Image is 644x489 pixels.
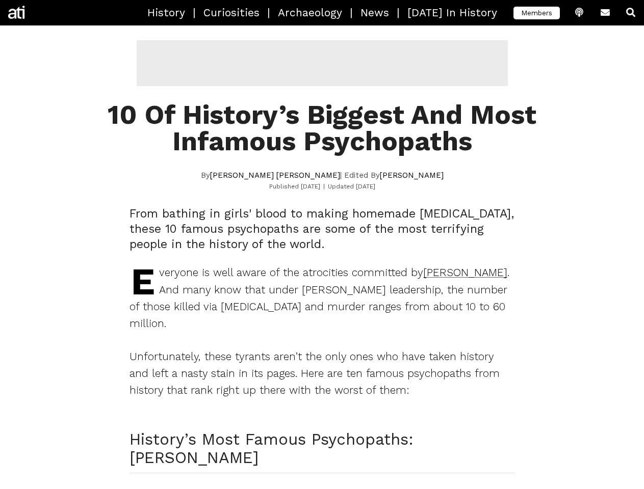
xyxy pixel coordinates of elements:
a: [PERSON_NAME] [380,171,444,180]
div: Updated [DATE] [320,182,375,192]
span: Members [513,7,560,19]
a: [PERSON_NAME] [PERSON_NAME] [210,171,340,180]
div: By | Edited By [148,170,497,182]
h2: History’s Most Famous Psychopaths: [PERSON_NAME] [130,430,515,467]
div: 10 Of History’s Biggest And Most Infamous Psychopaths [86,101,559,155]
p: Everyone is well aware of the atrocities committed by . And many know that under [PERSON_NAME] le... [130,264,515,332]
h2: From bathing in girls' blood to making homemade [MEDICAL_DATA], these 10 famous psychopaths are s... [130,206,515,252]
div: Published [DATE] [269,182,320,192]
a: [PERSON_NAME] [423,266,507,279]
p: Unfortunately, these tyrants aren’t the only ones who have taken history and left a nasty stain i... [130,348,515,399]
